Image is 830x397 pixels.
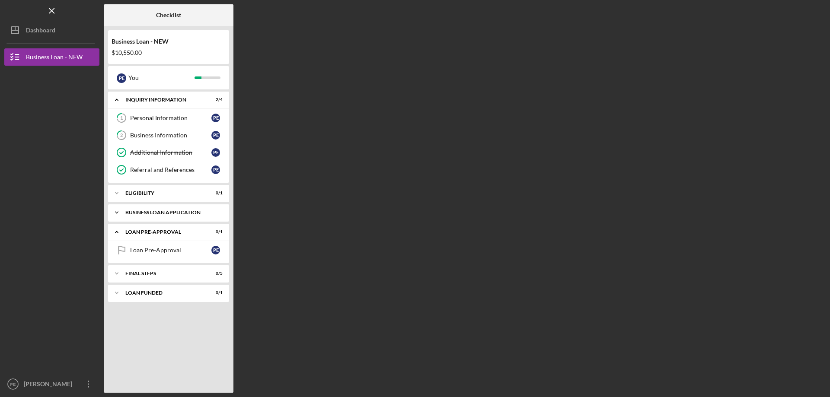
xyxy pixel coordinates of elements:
[4,48,99,66] button: Business Loan - NEW
[26,22,55,41] div: Dashboard
[125,191,201,196] div: ELIGIBILITY
[112,38,226,45] div: Business Loan - NEW
[211,131,220,140] div: P E
[130,166,211,173] div: Referral and References
[4,22,99,39] button: Dashboard
[207,290,223,295] div: 0 / 1
[120,133,123,138] tspan: 2
[211,148,220,157] div: P E
[4,375,99,393] button: PE[PERSON_NAME]
[125,271,201,276] div: FINAL STEPS
[112,161,225,178] a: Referral and ReferencesPE
[130,114,211,121] div: Personal Information
[130,149,211,156] div: Additional Information
[120,115,123,121] tspan: 1
[112,241,225,259] a: Loan Pre-ApprovalPE
[207,191,223,196] div: 0 / 1
[112,127,225,144] a: 2Business InformationPE
[125,97,201,102] div: INQUIRY INFORMATION
[125,290,201,295] div: LOAN FUNDED
[211,165,220,174] div: P E
[10,382,16,387] text: PE
[207,97,223,102] div: 2 / 4
[112,49,226,56] div: $10,550.00
[207,229,223,235] div: 0 / 1
[156,12,181,19] b: Checklist
[22,375,78,395] div: [PERSON_NAME]
[112,109,225,127] a: 1Personal InformationPE
[128,70,195,85] div: You
[211,114,220,122] div: P E
[130,247,211,254] div: Loan Pre-Approval
[211,246,220,254] div: P E
[130,132,211,139] div: Business Information
[117,73,126,83] div: P E
[207,271,223,276] div: 0 / 5
[125,229,201,235] div: LOAN PRE-APPROVAL
[125,210,218,215] div: BUSINESS LOAN APPLICATION
[26,48,83,68] div: Business Loan - NEW
[112,144,225,161] a: Additional InformationPE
